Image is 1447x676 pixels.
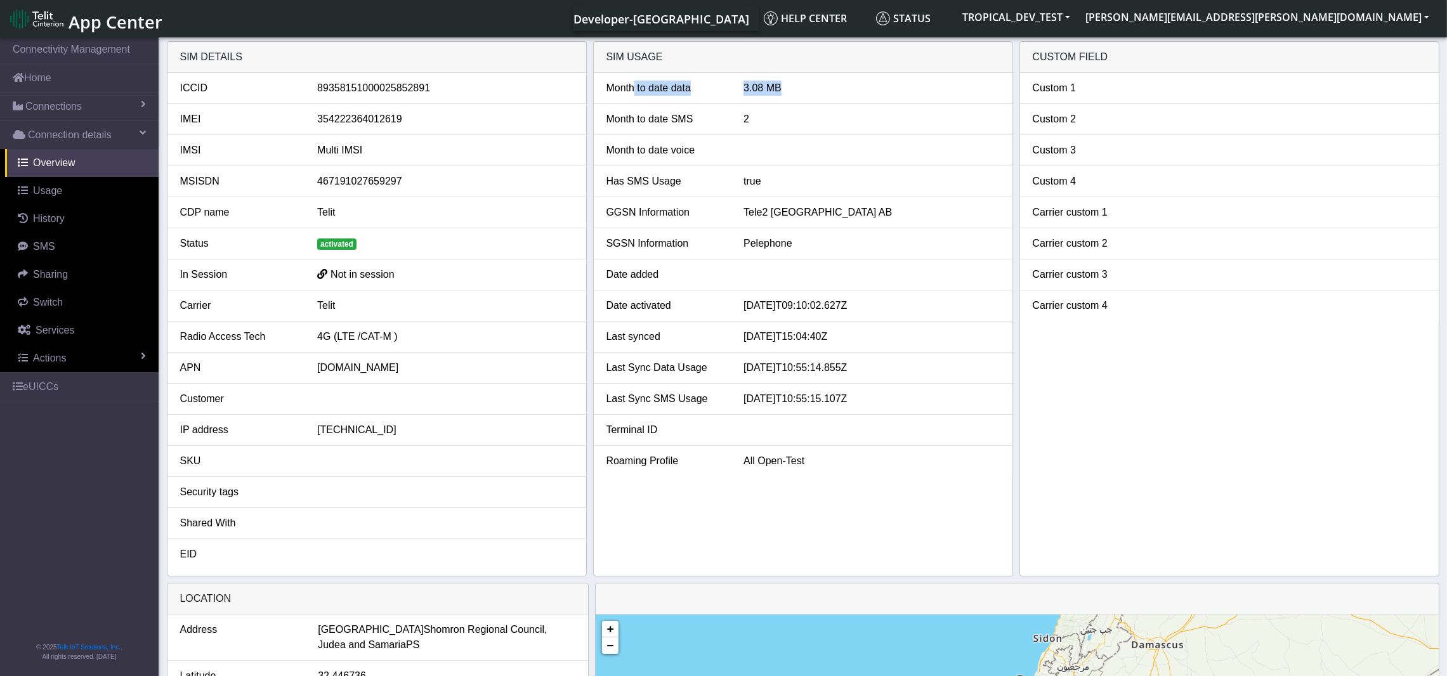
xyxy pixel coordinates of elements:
span: Sharing [33,269,68,280]
img: status.svg [876,11,890,25]
a: Zoom in [602,621,619,637]
div: Last Sync SMS Usage [597,391,735,406]
div: Custom 2 [1023,112,1161,127]
div: Multi IMSI [308,143,582,158]
div: Has SMS Usage [597,174,735,189]
div: [DATE]T10:55:15.107Z [734,391,1009,406]
div: Date activated [597,298,735,313]
div: LOCATION [167,583,588,614]
div: SGSN Information [597,236,735,251]
div: ICCID [171,81,308,96]
div: Security tags [171,484,308,500]
div: [TECHNICAL_ID] [308,422,582,438]
span: App Center [69,10,162,34]
div: GGSN Information [597,205,735,220]
div: 89358151000025852891 [308,81,582,96]
div: Carrier custom 3 [1023,267,1161,282]
div: Shared With [171,516,308,531]
a: Your current platform instance [573,6,749,31]
div: 467191027659297 [308,174,582,189]
a: Zoom out [602,637,619,654]
div: Custom 4 [1023,174,1161,189]
a: Sharing [5,261,159,289]
div: Month to date voice [597,143,735,158]
div: SIM usage [594,42,1012,73]
div: Date added [597,267,735,282]
a: Telit IoT Solutions, Inc. [57,644,121,651]
div: Month to date data [597,81,735,96]
div: Last synced [597,329,735,344]
div: In Session [171,267,308,282]
div: Radio Access Tech [171,329,308,344]
div: Roaming Profile [597,453,735,469]
div: Carrier custom 4 [1023,298,1161,313]
a: Actions [5,344,159,372]
div: [DATE]T09:10:02.627Z [734,298,1009,313]
div: IMEI [171,112,308,127]
button: [PERSON_NAME][EMAIL_ADDRESS][PERSON_NAME][DOMAIN_NAME] [1078,6,1437,29]
div: IMSI [171,143,308,158]
a: SMS [5,233,159,261]
div: Tele2 [GEOGRAPHIC_DATA] AB [734,205,1009,220]
div: Address [171,622,309,653]
div: Custom 1 [1023,81,1161,96]
a: History [5,205,159,233]
div: Carrier [171,298,308,313]
div: true [734,174,1009,189]
div: [DOMAIN_NAME] [308,360,582,375]
div: 2 [734,112,1009,127]
span: Actions [33,353,66,363]
div: Last Sync Data Usage [597,360,735,375]
div: [DATE]T10:55:14.855Z [734,360,1009,375]
span: Connections [25,99,82,114]
div: SIM details [167,42,586,73]
a: Help center [759,6,871,31]
div: SKU [171,453,308,469]
div: Custom field [1020,42,1439,73]
span: History [33,213,65,224]
span: PS [406,637,419,653]
div: All Open-Test [734,453,1009,469]
span: Developer-[GEOGRAPHIC_DATA] [573,11,749,27]
span: Connection details [28,127,112,143]
div: 3.08 MB [734,81,1009,96]
img: knowledge.svg [764,11,778,25]
button: TROPICAL_DEV_TEST [955,6,1078,29]
div: Telit [308,205,582,220]
div: Carrier custom 1 [1023,205,1161,220]
span: Judea and Samaria [318,637,406,653]
div: 4G (LTE /CAT-M ) [308,329,582,344]
div: Telit [308,298,582,313]
span: [GEOGRAPHIC_DATA] [318,622,424,637]
a: Status [871,6,955,31]
div: Terminal ID [597,422,735,438]
div: 354222364012619 [308,112,582,127]
div: APN [171,360,308,375]
img: logo-telit-cinterion-gw-new.png [10,9,63,29]
span: Switch [33,297,63,308]
div: IP address [171,422,308,438]
div: Carrier custom 2 [1023,236,1161,251]
div: Month to date SMS [597,112,735,127]
a: Services [5,316,159,344]
span: Help center [764,11,847,25]
span: Shomron Regional Council, [424,622,547,637]
div: Custom 3 [1023,143,1161,158]
a: Switch [5,289,159,316]
span: Not in session [331,269,395,280]
span: activated [317,238,357,250]
span: Services [36,325,74,335]
div: [DATE]T15:04:40Z [734,329,1009,344]
div: Pelephone [734,236,1009,251]
div: CDP name [171,205,308,220]
span: SMS [33,241,55,252]
span: Status [876,11,931,25]
div: Status [171,236,308,251]
div: Customer [171,391,308,406]
a: Usage [5,177,159,205]
div: MSISDN [171,174,308,189]
a: App Center [10,5,160,32]
div: EID [171,547,308,562]
a: Overview [5,149,159,177]
span: Usage [33,185,62,196]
